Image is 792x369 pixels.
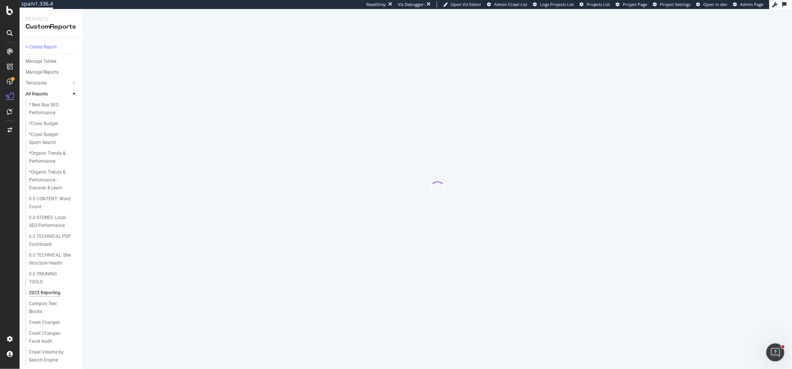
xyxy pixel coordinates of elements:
[26,90,48,98] div: All Reports
[29,330,78,345] a: Crawl Changes - Facet Audit
[29,300,70,316] div: Category Text Blocks
[443,2,481,8] a: Open Viz Editor
[26,68,59,76] div: Manage Reports
[29,348,78,364] a: Crawl Volume by Search Engine
[696,2,728,8] a: Open in dev
[733,2,764,8] a: Admin Page
[29,319,78,327] a: Crawl Changes
[29,195,78,211] a: 0.0 CONTENT: Word Count
[29,270,70,286] div: 0.0 TRAINING TOOLS
[26,57,56,65] div: Manage Tables
[29,120,78,128] a: *Crawl Budget
[29,101,72,117] div: * Best Buy SEO Performance
[26,57,78,65] a: Manage Tables
[29,101,78,117] a: * Best Buy SEO Performance
[29,319,60,327] div: Crawl Changes
[653,2,691,8] a: Project Settings
[660,2,691,7] span: Project Settings
[29,300,78,316] a: Category Text Blocks
[29,120,58,128] div: *Crawl Budget
[740,2,764,7] span: Admin Page
[29,150,73,165] div: *Organic Trends & Performance
[29,289,61,297] div: 2025 Reporting
[398,2,425,8] div: Viz Debugger:
[29,289,78,297] a: 2025 Reporting
[29,168,74,192] div: *Organic Trends & Performance - Discover & Learn
[623,2,648,7] span: Project Page
[366,2,387,8] div: ReadOnly:
[26,43,78,51] a: + Create Report
[29,251,78,267] a: 0.0 TECHNICAL: Site Structure Health
[540,2,574,7] span: Logs Projects List
[29,131,78,147] a: *Crawl Budget - Spam Search
[616,2,648,8] a: Project Page
[26,43,57,51] div: + Create Report
[580,2,610,8] a: Projects List
[29,251,73,267] div: 0.0 TECHNICAL: Site Structure Health
[29,150,78,165] a: *Organic Trends & Performance
[26,90,70,98] a: All Reports
[26,79,70,87] a: Templates
[533,2,574,8] a: Logs Projects List
[29,330,72,345] div: Crawl Changes - Facet Audit
[26,15,77,23] div: Reports
[26,68,78,76] a: Manage Reports
[29,233,78,248] a: 0.0 TECHNICAL PDP Dashboard
[494,2,527,7] span: Admin Crawl List
[766,343,784,361] iframe: Intercom live chat
[29,233,73,248] div: 0.0 TECHNICAL PDP Dashboard
[704,2,728,7] span: Open in dev
[29,168,78,192] a: *Organic Trends & Performance - Discover & Learn
[587,2,610,7] span: Projects List
[26,79,47,87] div: Templates
[29,348,73,364] div: Crawl Volume by Search Engine
[29,214,73,230] div: 0.0 STORES: Local SEO Performance
[26,23,77,31] div: CustomReports
[29,214,78,230] a: 0.0 STORES: Local SEO Performance
[487,2,527,8] a: Admin Crawl List
[29,195,72,211] div: 0.0 CONTENT: Word Count
[29,131,72,147] div: *Crawl Budget - Spam Search
[29,270,78,286] a: 0.0 TRAINING TOOLS
[451,2,481,7] span: Open Viz Editor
